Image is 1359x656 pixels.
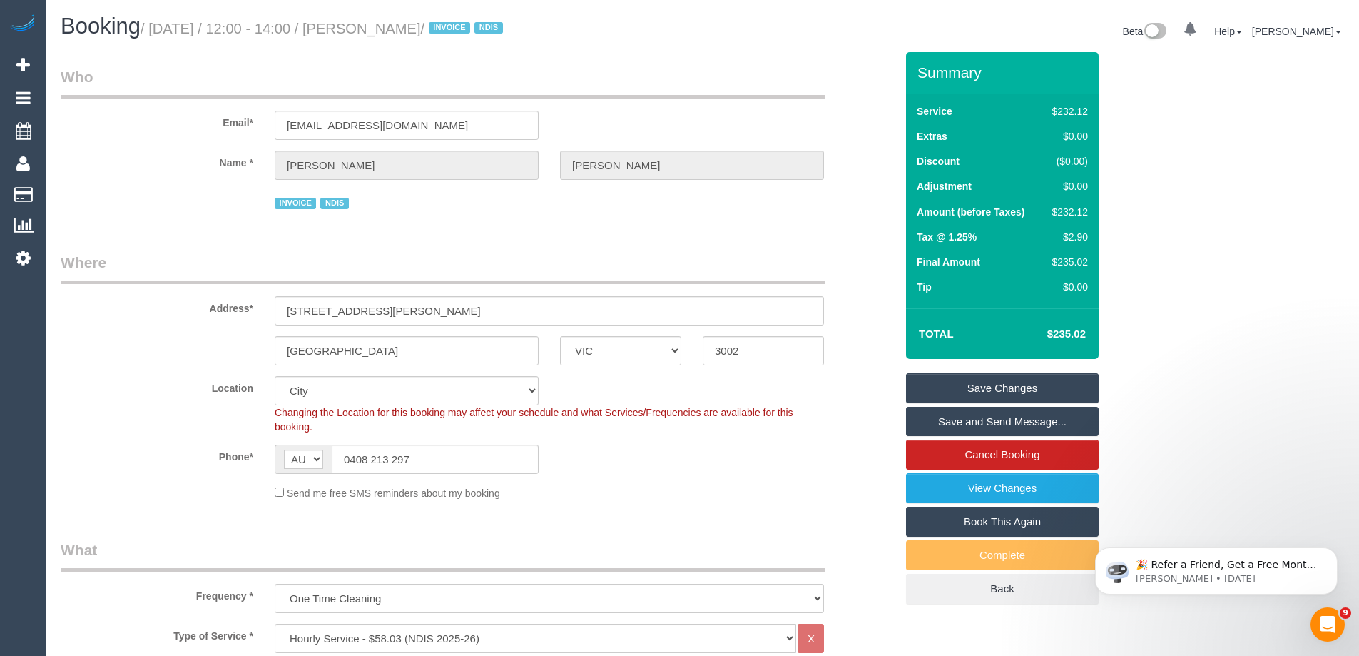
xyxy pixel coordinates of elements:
[1047,205,1088,219] div: $232.12
[62,55,246,68] p: Message from Ellie, sent 4d ago
[50,376,264,395] label: Location
[703,336,824,365] input: Post Code*
[917,230,977,244] label: Tax @ 1.25%
[1047,104,1088,118] div: $232.12
[50,151,264,170] label: Name *
[50,584,264,603] label: Frequency *
[917,129,947,143] label: Extras
[62,41,244,195] span: 🎉 Refer a Friend, Get a Free Month! 🎉 Love Automaid? Share the love! When you refer a friend who ...
[61,66,825,99] legend: Who
[275,151,539,180] input: First Name*
[429,22,470,34] span: INVOICE
[917,205,1024,219] label: Amount (before Taxes)
[275,111,539,140] input: Email*
[320,198,348,209] span: NDIS
[906,373,1099,403] a: Save Changes
[1074,518,1359,617] iframe: Intercom notifications message
[1004,328,1086,340] h4: $235.02
[919,328,954,340] strong: Total
[917,104,952,118] label: Service
[287,488,500,499] span: Send me free SMS reminders about my booking
[1123,26,1167,37] a: Beta
[906,473,1099,503] a: View Changes
[50,624,264,643] label: Type of Service *
[275,198,316,209] span: INVOICE
[1143,23,1166,41] img: New interface
[560,151,824,180] input: Last Name*
[61,14,141,39] span: Booking
[50,111,264,130] label: Email*
[917,179,972,193] label: Adjustment
[917,280,932,294] label: Tip
[1047,255,1088,269] div: $235.02
[421,21,507,36] span: /
[1047,154,1088,168] div: ($0.00)
[906,507,1099,537] a: Book This Again
[1047,179,1088,193] div: $0.00
[474,22,502,34] span: NDIS
[906,440,1099,470] a: Cancel Booking
[917,64,1091,81] h3: Summary
[61,252,825,284] legend: Where
[61,540,825,572] legend: What
[906,407,1099,437] a: Save and Send Message...
[1252,26,1341,37] a: [PERSON_NAME]
[917,154,960,168] label: Discount
[332,445,539,474] input: Phone*
[275,407,793,433] span: Changing the Location for this booking may affect your schedule and what Services/Frequencies are...
[1214,26,1242,37] a: Help
[141,21,507,36] small: / [DATE] / 12:00 - 14:00 / [PERSON_NAME]
[50,445,264,464] label: Phone*
[50,296,264,316] label: Address*
[1047,280,1088,294] div: $0.00
[917,255,980,269] label: Final Amount
[1310,607,1345,642] iframe: Intercom live chat
[1047,230,1088,244] div: $2.90
[9,14,37,34] img: Automaid Logo
[906,574,1099,604] a: Back
[1047,129,1088,143] div: $0.00
[1340,607,1351,619] span: 9
[275,336,539,365] input: Suburb*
